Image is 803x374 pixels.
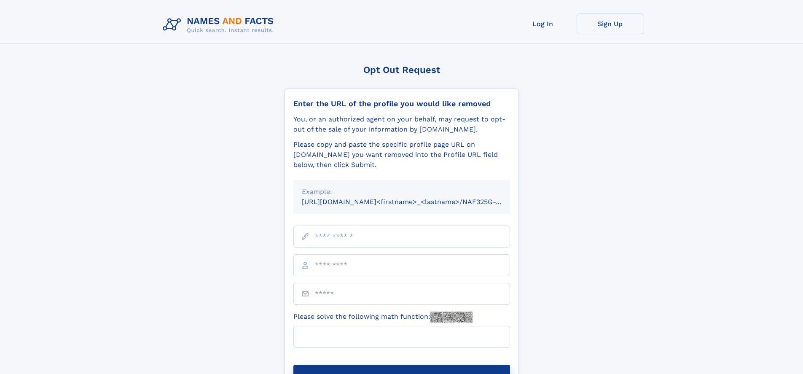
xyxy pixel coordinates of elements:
[159,13,281,36] img: Logo Names and Facts
[293,140,510,170] div: Please copy and paste the specific profile page URL on [DOMAIN_NAME] you want removed into the Pr...
[577,13,644,34] a: Sign Up
[302,187,502,197] div: Example:
[293,114,510,135] div: You, or an authorized agent on your behalf, may request to opt-out of the sale of your informatio...
[509,13,577,34] a: Log In
[293,99,510,108] div: Enter the URL of the profile you would like removed
[293,312,473,323] label: Please solve the following math function:
[302,198,526,206] small: [URL][DOMAIN_NAME]<firstname>_<lastname>/NAF325G-xxxxxxxx
[285,65,519,75] div: Opt Out Request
